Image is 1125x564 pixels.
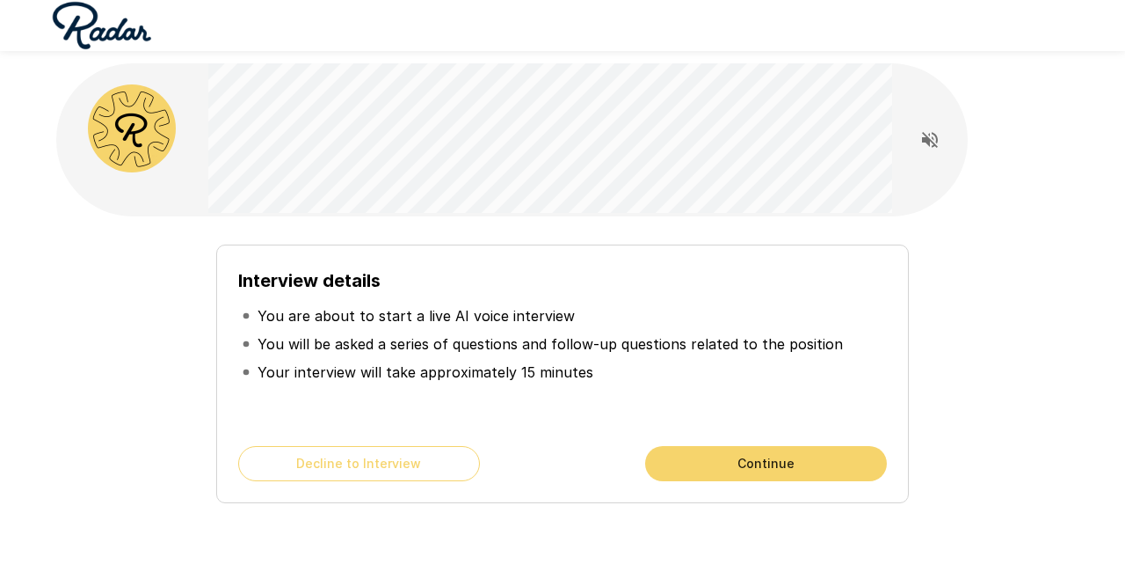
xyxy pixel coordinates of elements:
p: You are about to start a live AI voice interview [258,305,575,326]
b: Interview details [238,270,381,291]
img: radar_avatar.png [88,84,176,172]
button: Read questions aloud [912,122,947,157]
button: Decline to Interview [238,446,480,481]
p: Your interview will take approximately 15 minutes [258,362,593,383]
button: Continue [645,446,887,481]
p: You will be asked a series of questions and follow-up questions related to the position [258,333,843,355]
